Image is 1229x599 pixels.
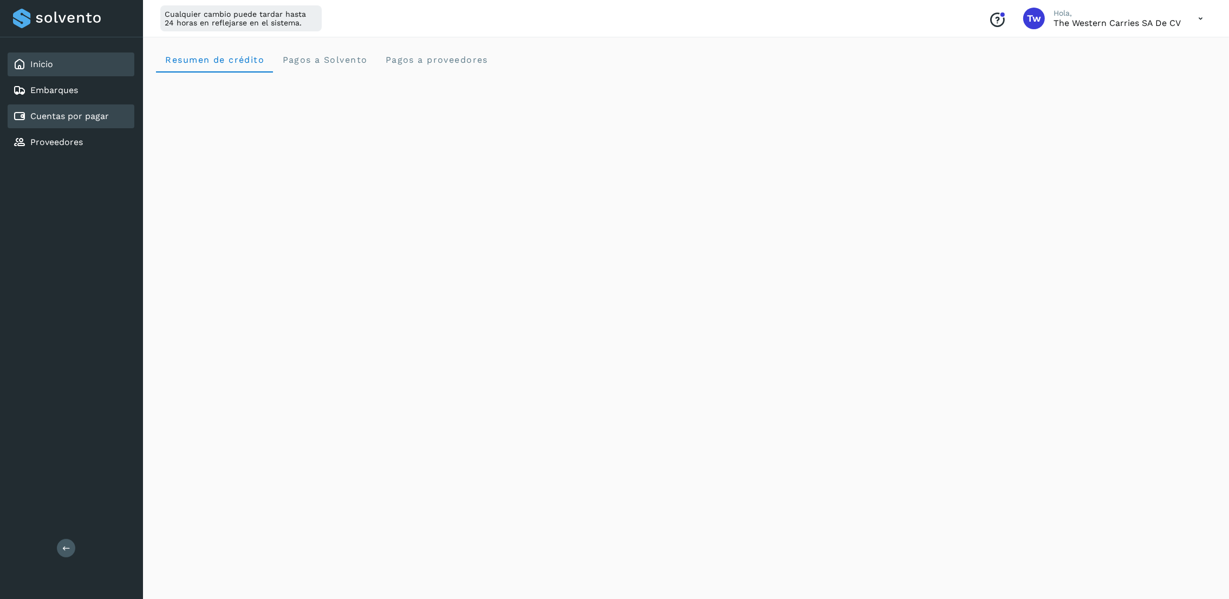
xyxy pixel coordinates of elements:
[8,130,134,154] div: Proveedores
[8,52,134,76] div: Inicio
[8,78,134,102] div: Embarques
[30,85,78,95] a: Embarques
[165,55,264,65] span: Resumen de crédito
[8,104,134,128] div: Cuentas por pagar
[160,5,322,31] div: Cualquier cambio puede tardar hasta 24 horas en reflejarse en el sistema.
[30,59,53,69] a: Inicio
[282,55,367,65] span: Pagos a Solvento
[1054,9,1181,18] p: Hola,
[30,137,83,147] a: Proveedores
[1054,18,1181,28] p: The western carries SA de CV
[30,111,109,121] a: Cuentas por pagar
[385,55,488,65] span: Pagos a proveedores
